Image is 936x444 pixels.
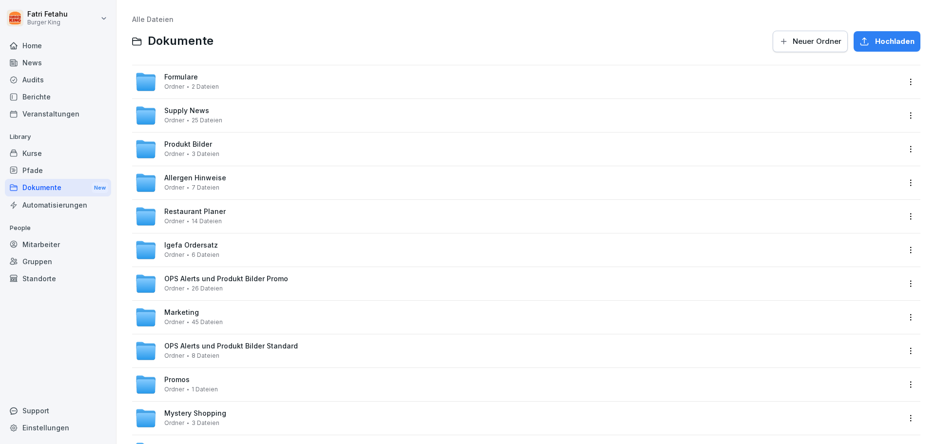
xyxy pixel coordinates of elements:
[135,374,900,395] a: PromosOrdner1 Dateien
[5,179,111,197] a: DokumenteNew
[148,34,214,48] span: Dokumente
[854,31,920,52] button: Hochladen
[135,206,900,227] a: Restaurant PlanerOrdner14 Dateien
[164,208,226,216] span: Restaurant Planer
[135,71,900,93] a: FormulareOrdner2 Dateien
[5,54,111,71] a: News
[192,218,222,225] span: 14 Dateien
[5,253,111,270] a: Gruppen
[164,409,226,418] span: Mystery Shopping
[793,36,841,47] span: Neuer Ordner
[164,342,298,350] span: OPS Alerts und Produkt Bilder Standard
[92,182,108,193] div: New
[135,340,900,362] a: OPS Alerts und Produkt Bilder StandardOrdner8 Dateien
[164,218,184,225] span: Ordner
[192,319,223,326] span: 45 Dateien
[135,172,900,193] a: Allergen HinweiseOrdner7 Dateien
[5,129,111,145] p: Library
[164,117,184,124] span: Ordner
[164,241,218,250] span: Igefa Ordersatz
[27,10,68,19] p: Fatri Fetahu
[5,220,111,236] p: People
[164,285,184,292] span: Ordner
[192,285,223,292] span: 26 Dateien
[132,15,174,23] a: Alle Dateien
[135,273,900,294] a: OPS Alerts und Produkt Bilder PromoOrdner26 Dateien
[164,376,190,384] span: Promos
[875,36,915,47] span: Hochladen
[192,83,219,90] span: 2 Dateien
[5,179,111,197] div: Dokumente
[5,236,111,253] a: Mitarbeiter
[164,83,184,90] span: Ordner
[164,184,184,191] span: Ordner
[135,239,900,261] a: Igefa OrdersatzOrdner6 Dateien
[164,107,209,115] span: Supply News
[164,309,199,317] span: Marketing
[164,386,184,393] span: Ordner
[164,352,184,359] span: Ordner
[192,251,219,258] span: 6 Dateien
[5,37,111,54] a: Home
[164,140,212,149] span: Produkt Bilder
[164,275,288,283] span: OPS Alerts und Produkt Bilder Promo
[773,31,848,52] button: Neuer Ordner
[164,151,184,157] span: Ordner
[164,319,184,326] span: Ordner
[135,105,900,126] a: Supply NewsOrdner25 Dateien
[192,117,222,124] span: 25 Dateien
[5,196,111,213] a: Automatisierungen
[5,419,111,436] a: Einstellungen
[5,162,111,179] a: Pfade
[192,352,219,359] span: 8 Dateien
[5,145,111,162] a: Kurse
[192,184,219,191] span: 7 Dateien
[164,174,226,182] span: Allergen Hinweise
[192,151,219,157] span: 3 Dateien
[164,251,184,258] span: Ordner
[5,105,111,122] a: Veranstaltungen
[5,88,111,105] a: Berichte
[192,386,218,393] span: 1 Dateien
[164,73,198,81] span: Formulare
[135,307,900,328] a: MarketingOrdner45 Dateien
[135,138,900,160] a: Produkt BilderOrdner3 Dateien
[5,270,111,287] a: Standorte
[192,420,219,426] span: 3 Dateien
[5,402,111,419] div: Support
[164,420,184,426] span: Ordner
[27,19,68,26] p: Burger King
[5,71,111,88] a: Audits
[135,407,900,429] a: Mystery ShoppingOrdner3 Dateien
